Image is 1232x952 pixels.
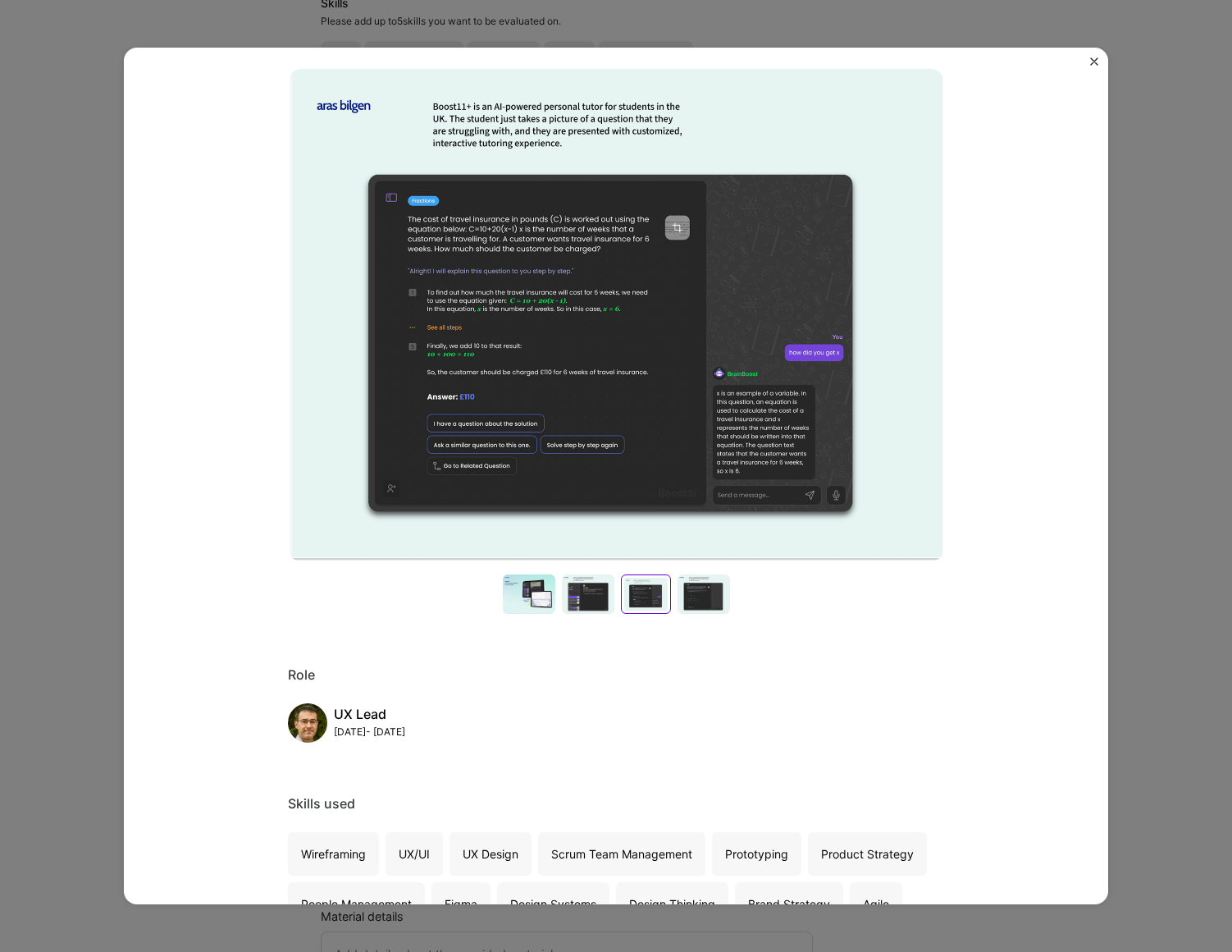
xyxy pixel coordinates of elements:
div: Brand Strategy [735,882,843,926]
div: Skills used [288,795,944,812]
div: People Management [288,882,425,926]
div: [DATE] - [DATE] [334,723,405,740]
div: Scrum Team Management [538,832,705,876]
div: Design Systems [497,882,609,926]
div: Wireframing [288,832,379,876]
button: Close [1090,57,1098,75]
div: Design Thinking [616,882,728,926]
img: Project [288,69,944,561]
div: Figma [431,882,491,926]
div: Prototyping [712,832,801,876]
div: Product Strategy [808,832,927,876]
div: UX Design [449,832,532,876]
div: Role [288,666,944,684]
div: Agile [850,882,902,926]
div: UX Lead [334,706,405,723]
div: UX/UI [386,832,443,876]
